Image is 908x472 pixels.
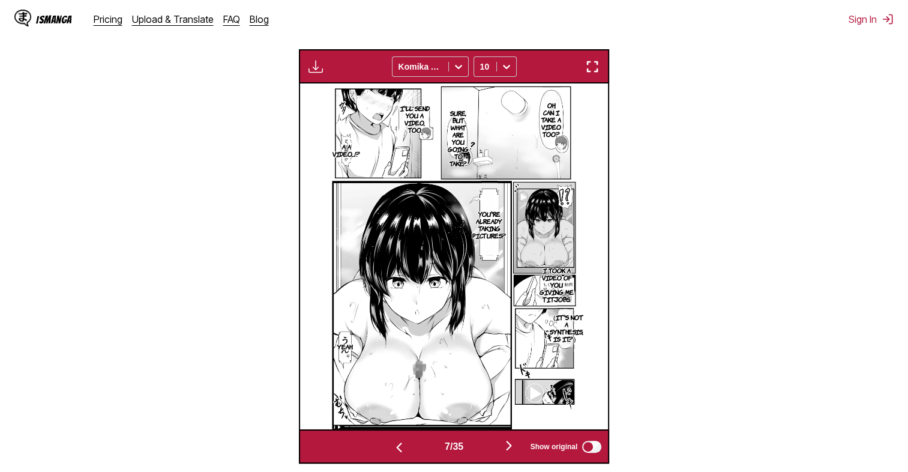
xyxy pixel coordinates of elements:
div: IsManga [36,14,72,25]
p: Sure, but what are you going to take? [445,107,471,169]
a: FAQ [223,13,240,25]
img: Next page [502,438,516,453]
a: Pricing [94,13,122,25]
img: Download translated images [308,59,323,74]
span: Show original [531,443,578,451]
img: Sign out [882,13,894,25]
p: A-A video...!? [330,141,362,160]
span: 7 / 35 [445,441,463,452]
img: IsManga Logo [14,10,31,26]
p: （It's not a synthesis, is it...?） [547,311,585,345]
p: Yeah. [335,340,355,352]
a: Upload & Translate [132,13,214,25]
p: I'll send you a video, too. [396,102,433,136]
input: Show original [582,441,601,453]
img: Manga Panel [328,83,576,429]
a: IsManga LogoIsManga [14,10,94,29]
p: Oh, can I take a video too? [539,99,564,140]
button: Sign In [849,13,894,25]
img: Enter fullscreen [585,59,600,74]
p: You're already taking pictures? [470,208,508,241]
a: Blog [250,13,269,25]
img: Previous page [392,440,406,455]
p: I took a video of you giving me titjobs. [537,264,577,305]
